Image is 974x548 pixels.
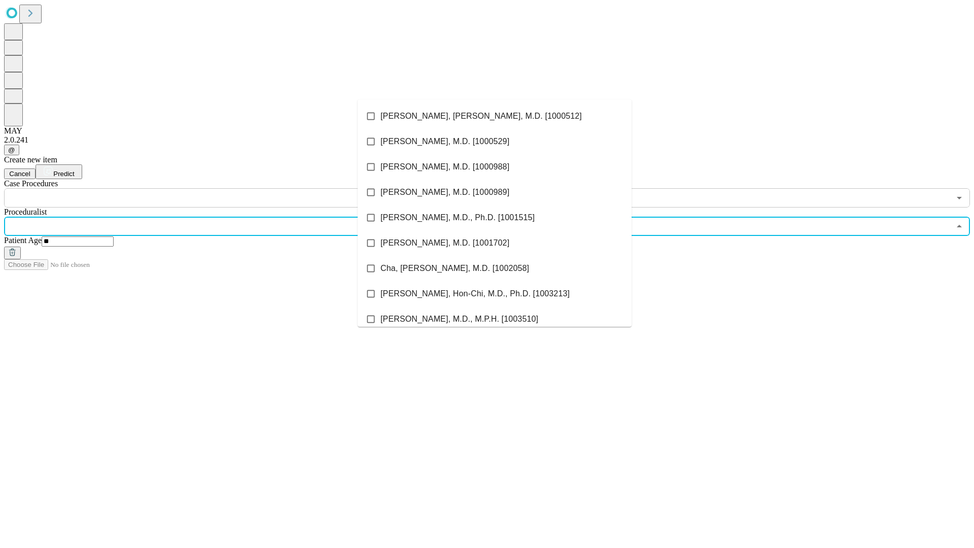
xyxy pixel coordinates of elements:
[380,186,509,198] span: [PERSON_NAME], M.D. [1000989]
[380,262,529,275] span: Cha, [PERSON_NAME], M.D. [1002058]
[4,179,58,188] span: Scheduled Procedure
[4,145,19,155] button: @
[4,168,36,179] button: Cancel
[380,237,509,249] span: [PERSON_NAME], M.D. [1001702]
[36,164,82,179] button: Predict
[380,288,570,300] span: [PERSON_NAME], Hon-Chi, M.D., Ph.D. [1003213]
[4,208,47,216] span: Proceduralist
[53,170,74,178] span: Predict
[4,236,42,245] span: Patient Age
[380,212,535,224] span: [PERSON_NAME], M.D., Ph.D. [1001515]
[952,191,966,205] button: Open
[952,219,966,233] button: Close
[4,126,970,135] div: MAY
[380,135,509,148] span: [PERSON_NAME], M.D. [1000529]
[4,155,57,164] span: Create new item
[380,161,509,173] span: [PERSON_NAME], M.D. [1000988]
[9,170,30,178] span: Cancel
[380,110,582,122] span: [PERSON_NAME], [PERSON_NAME], M.D. [1000512]
[380,313,538,325] span: [PERSON_NAME], M.D., M.P.H. [1003510]
[4,135,970,145] div: 2.0.241
[8,146,15,154] span: @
